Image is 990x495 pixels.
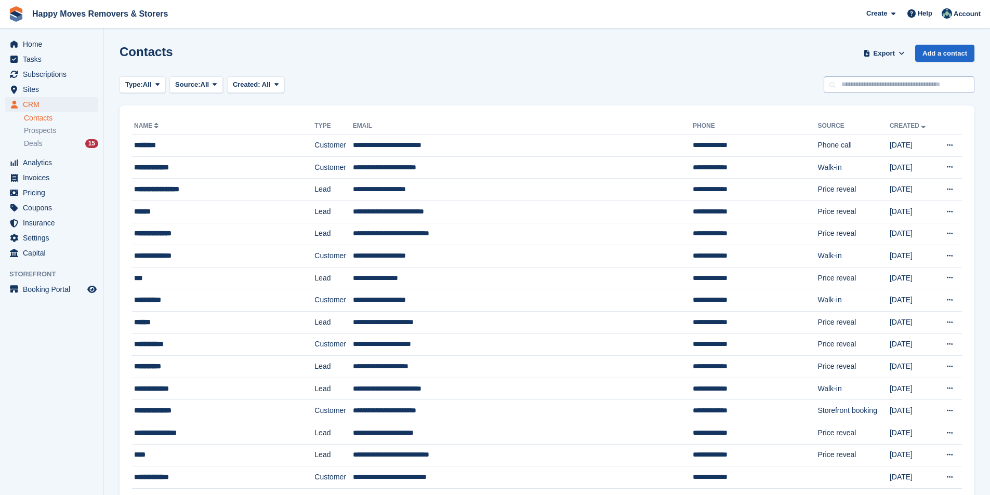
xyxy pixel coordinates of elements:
[5,246,98,260] a: menu
[24,126,56,136] span: Prospects
[125,79,143,90] span: Type:
[890,223,935,245] td: [DATE]
[169,76,223,93] button: Source: All
[890,179,935,201] td: [DATE]
[818,200,890,223] td: Price reveal
[818,311,890,333] td: Price reveal
[262,81,271,88] span: All
[818,422,890,444] td: Price reveal
[818,267,890,289] td: Price reveal
[85,139,98,148] div: 15
[5,216,98,230] a: menu
[5,52,98,66] a: menu
[24,125,98,136] a: Prospects
[314,223,352,245] td: Lead
[314,378,352,400] td: Lead
[5,170,98,185] a: menu
[861,45,907,62] button: Export
[23,155,85,170] span: Analytics
[5,155,98,170] a: menu
[5,185,98,200] a: menu
[227,76,284,93] button: Created: All
[5,97,98,112] a: menu
[24,138,98,149] a: Deals 15
[233,81,260,88] span: Created:
[890,156,935,179] td: [DATE]
[314,289,352,312] td: Customer
[24,113,98,123] a: Contacts
[818,179,890,201] td: Price reveal
[314,311,352,333] td: Lead
[23,82,85,97] span: Sites
[9,269,103,279] span: Storefront
[818,223,890,245] td: Price reveal
[86,283,98,296] a: Preview store
[818,156,890,179] td: Walk-in
[5,231,98,245] a: menu
[28,5,172,22] a: Happy Moves Removers & Storers
[314,400,352,422] td: Customer
[314,135,352,157] td: Customer
[890,400,935,422] td: [DATE]
[942,8,952,19] img: Admin
[890,245,935,267] td: [DATE]
[918,8,932,19] span: Help
[954,9,981,19] span: Account
[24,139,43,149] span: Deals
[23,246,85,260] span: Capital
[23,216,85,230] span: Insurance
[8,6,24,22] img: stora-icon-8386f47178a22dfd0bd8f6a31ec36ba5ce8667c1dd55bd0f319d3a0aa187defe.svg
[120,45,173,59] h1: Contacts
[818,245,890,267] td: Walk-in
[818,118,890,135] th: Source
[23,37,85,51] span: Home
[23,282,85,297] span: Booking Portal
[23,231,85,245] span: Settings
[818,356,890,378] td: Price reveal
[314,444,352,466] td: Lead
[314,200,352,223] td: Lead
[5,282,98,297] a: menu
[890,122,928,129] a: Created
[866,8,887,19] span: Create
[175,79,200,90] span: Source:
[314,267,352,289] td: Lead
[23,185,85,200] span: Pricing
[818,289,890,312] td: Walk-in
[818,378,890,400] td: Walk-in
[890,289,935,312] td: [DATE]
[890,333,935,356] td: [DATE]
[143,79,152,90] span: All
[874,48,895,59] span: Export
[818,400,890,422] td: Storefront booking
[134,122,161,129] a: Name
[818,333,890,356] td: Price reveal
[890,356,935,378] td: [DATE]
[314,245,352,267] td: Customer
[890,444,935,466] td: [DATE]
[314,422,352,444] td: Lead
[23,52,85,66] span: Tasks
[314,156,352,179] td: Customer
[818,135,890,157] td: Phone call
[5,37,98,51] a: menu
[890,200,935,223] td: [DATE]
[890,466,935,489] td: [DATE]
[5,200,98,215] a: menu
[693,118,817,135] th: Phone
[314,118,352,135] th: Type
[314,466,352,489] td: Customer
[314,333,352,356] td: Customer
[818,444,890,466] td: Price reveal
[890,135,935,157] td: [DATE]
[120,76,165,93] button: Type: All
[890,422,935,444] td: [DATE]
[890,267,935,289] td: [DATE]
[23,200,85,215] span: Coupons
[890,311,935,333] td: [DATE]
[314,179,352,201] td: Lead
[314,356,352,378] td: Lead
[915,45,974,62] a: Add a contact
[353,118,693,135] th: Email
[23,67,85,82] span: Subscriptions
